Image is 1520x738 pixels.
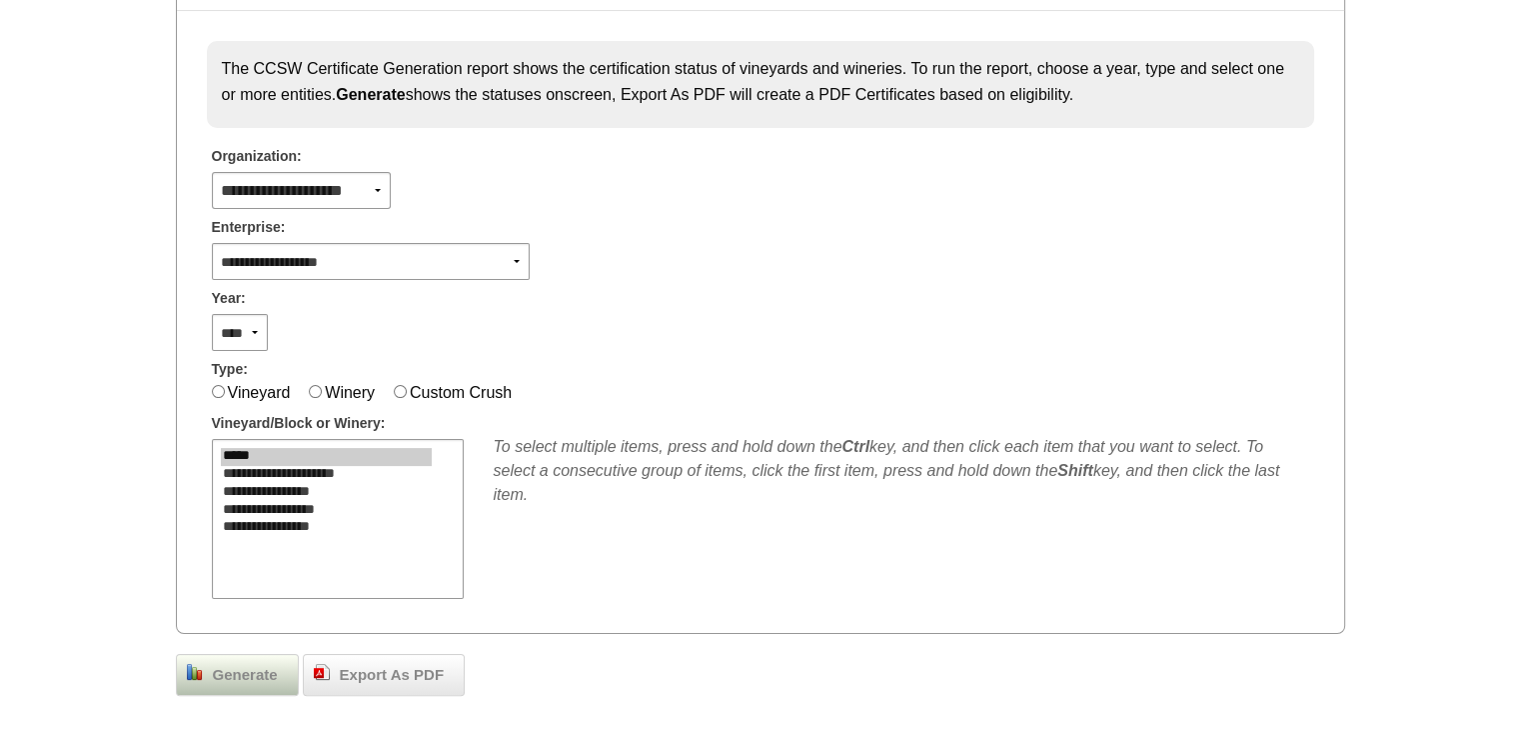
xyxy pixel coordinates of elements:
[314,664,330,680] img: doc_pdf.png
[330,664,454,687] span: Export As PDF
[303,654,465,696] a: Export As PDF
[212,217,286,238] span: Enterprise:
[187,664,203,680] img: chart_bar.png
[212,288,246,309] span: Year:
[222,56,1299,107] p: The CCSW Certificate Generation report shows the certification status of vineyards and wineries. ...
[212,413,386,434] span: Vineyard/Block or Winery:
[1057,462,1093,479] b: Shift
[325,384,375,401] label: Winery
[841,438,869,455] b: Ctrl
[228,384,291,401] label: Vineyard
[212,146,302,167] span: Organization:
[336,86,405,103] strong: Generate
[212,359,248,380] span: Type:
[176,654,299,696] a: Generate
[203,664,288,687] span: Generate
[494,435,1309,507] div: To select multiple items, press and hold down the key, and then click each item that you want to ...
[410,384,512,401] label: Custom Crush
